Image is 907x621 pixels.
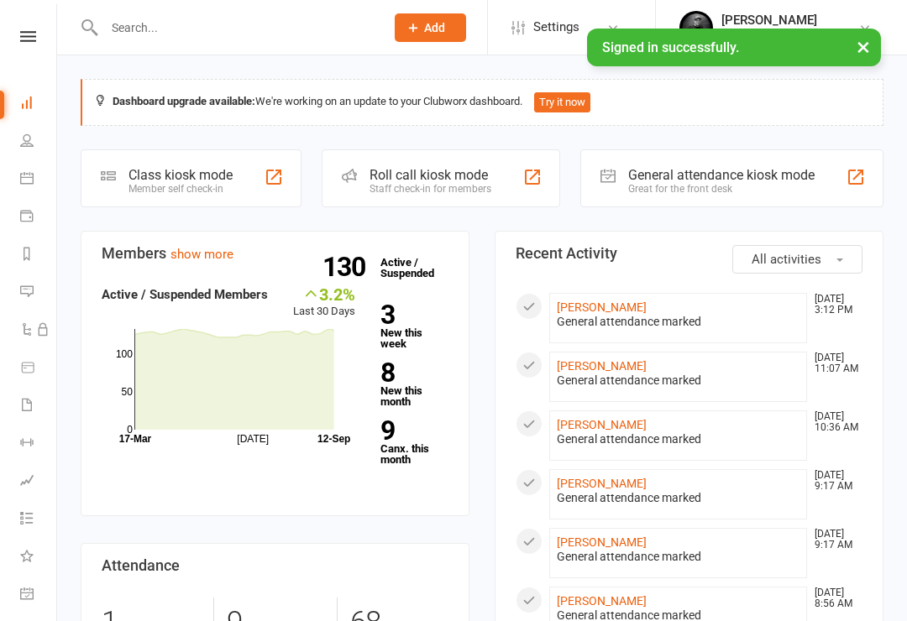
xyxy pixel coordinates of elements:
[380,302,442,327] strong: 3
[20,237,58,274] a: Reports
[380,302,448,349] a: 3New this week
[380,418,442,443] strong: 9
[81,79,883,126] div: We're working on an update to your Clubworx dashboard.
[557,359,647,373] a: [PERSON_NAME]
[721,28,817,43] div: Got Active Fitness
[806,587,862,609] time: [DATE] 8:56 AM
[102,287,268,302] strong: Active / Suspended Members
[380,418,448,465] a: 9Canx. this month
[395,13,466,42] button: Add
[170,247,233,262] a: show more
[370,183,491,195] div: Staff check-in for members
[380,360,448,407] a: 8New this month
[293,284,355,321] div: Last 30 Days
[102,557,448,574] h3: Attendance
[293,284,355,303] div: 3.2%
[516,245,862,262] h3: Recent Activity
[752,252,821,267] span: All activities
[20,577,58,614] a: General attendance kiosk mode
[806,352,862,374] time: [DATE] 11:07 AM
[557,432,800,446] div: General attendance marked
[99,16,373,39] input: Search...
[806,411,862,433] time: [DATE] 10:36 AM
[20,161,58,199] a: Calendar
[102,245,448,262] h3: Members
[557,535,647,549] a: [PERSON_NAME]
[20,123,58,161] a: People
[602,39,739,55] span: Signed in successfully.
[534,92,590,112] button: Try it now
[732,245,862,274] button: All activities
[128,167,233,183] div: Class kiosk mode
[806,294,862,316] time: [DATE] 3:12 PM
[113,95,255,107] strong: Dashboard upgrade available:
[20,350,58,388] a: Product Sales
[628,183,815,195] div: Great for the front desk
[557,594,647,608] a: [PERSON_NAME]
[322,254,372,279] strong: 130
[20,539,58,577] a: What's New
[806,529,862,551] time: [DATE] 9:17 AM
[128,183,233,195] div: Member self check-in
[20,86,58,123] a: Dashboard
[806,470,862,492] time: [DATE] 9:17 AM
[380,360,442,385] strong: 8
[679,11,713,44] img: thumb_image1544090673.png
[557,477,647,490] a: [PERSON_NAME]
[533,8,579,46] span: Settings
[424,21,445,34] span: Add
[20,463,58,501] a: Assessments
[557,373,800,388] div: General attendance marked
[848,29,878,65] button: ×
[557,315,800,329] div: General attendance marked
[557,300,647,314] a: [PERSON_NAME]
[372,244,446,291] a: 130Active / Suspended
[721,13,817,28] div: [PERSON_NAME]
[370,167,491,183] div: Roll call kiosk mode
[20,199,58,237] a: Payments
[628,167,815,183] div: General attendance kiosk mode
[557,491,800,505] div: General attendance marked
[557,418,647,431] a: [PERSON_NAME]
[557,550,800,564] div: General attendance marked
